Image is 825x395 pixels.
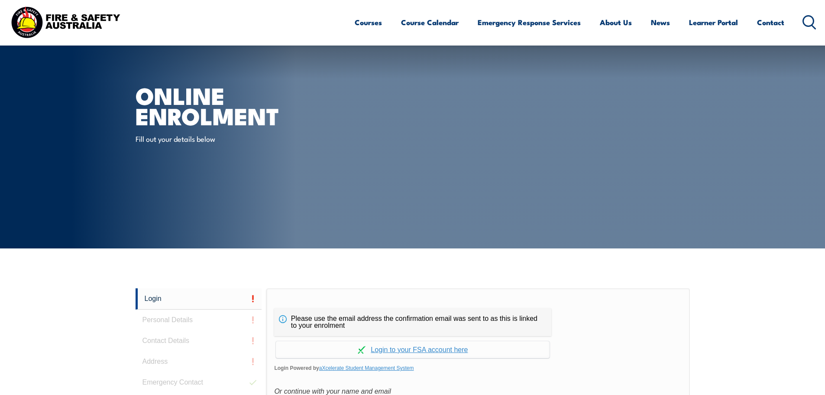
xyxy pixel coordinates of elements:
a: News [651,11,670,34]
a: Learner Portal [689,11,738,34]
h1: Online Enrolment [136,85,349,125]
a: Emergency Response Services [478,11,581,34]
div: Please use the email address the confirmation email was sent to as this is linked to your enrolment [274,308,551,336]
a: Courses [355,11,382,34]
a: Contact [757,11,784,34]
p: Fill out your details below [136,134,294,144]
a: Login [136,288,262,310]
a: Course Calendar [401,11,459,34]
a: aXcelerate Student Management System [319,365,414,371]
span: Login Powered by [274,362,682,375]
img: Log in withaxcelerate [358,346,366,354]
a: About Us [600,11,632,34]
